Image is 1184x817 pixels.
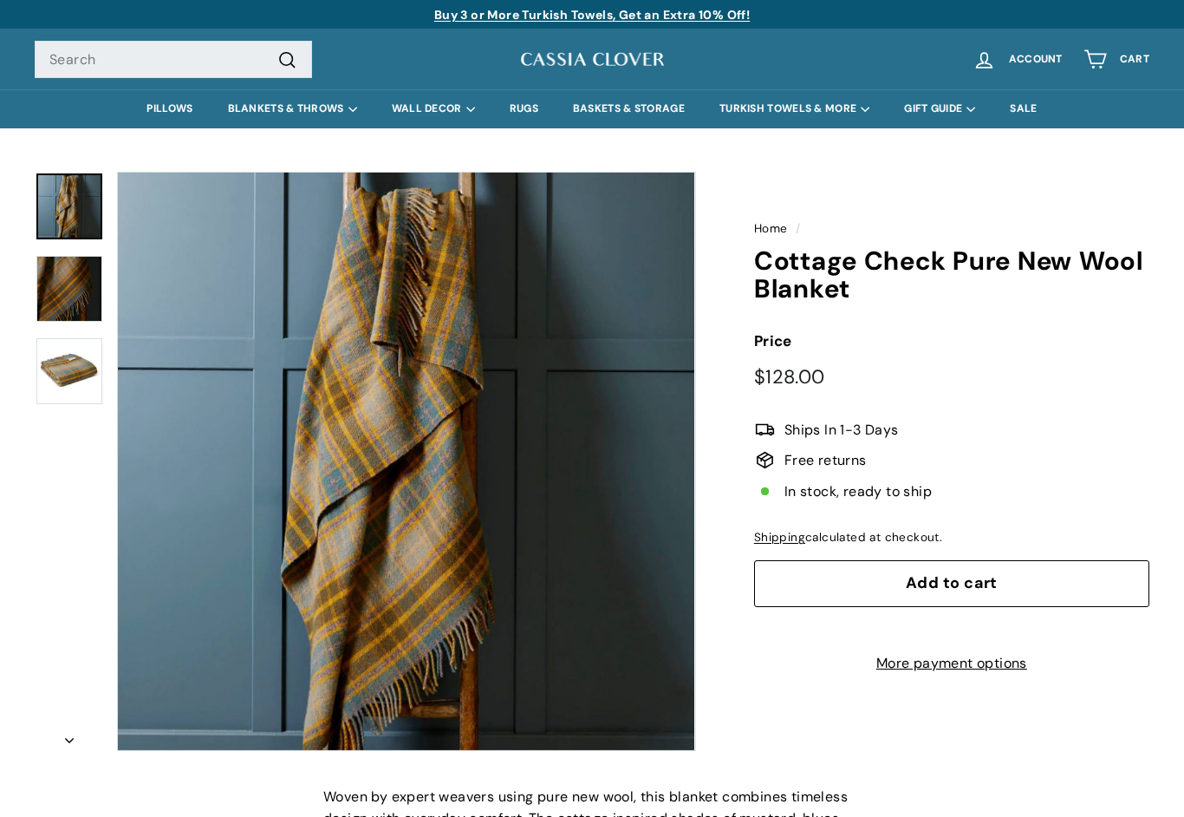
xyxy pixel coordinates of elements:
[211,89,374,128] summary: BLANKETS & THROWS
[784,419,899,441] span: Ships In 1-3 Days
[784,449,867,472] span: Free returns
[1073,34,1160,85] a: Cart
[35,720,104,751] button: Next
[1120,54,1149,65] span: Cart
[754,528,1149,547] div: calculated at checkout.
[962,34,1073,85] a: Account
[754,530,805,545] a: Shipping
[1009,54,1063,65] span: Account
[906,572,998,593] span: Add to cart
[754,364,825,389] span: $128.00
[36,173,102,239] a: Cottage Check Pure New Wool Blanket
[36,338,102,404] img: Cottage Check Pure New Wool Blanket
[754,247,1149,304] h1: Cottage Check Pure New Wool Blanket
[36,256,102,322] img: Cottage Check Pure New Wool Blanket
[35,41,312,79] input: Search
[492,89,556,128] a: RUGS
[754,219,1149,239] nav: breadcrumbs
[754,560,1149,607] button: Add to cart
[556,89,702,128] a: BASKETS & STORAGE
[374,89,492,128] summary: WALL DECOR
[702,89,887,128] summary: TURKISH TOWELS & MORE
[754,221,788,236] a: Home
[754,652,1149,675] a: More payment options
[754,330,1149,353] label: Price
[784,480,932,503] span: In stock, ready to ship
[129,89,210,128] a: PILLOWS
[992,89,1054,128] a: SALE
[791,221,804,236] span: /
[434,7,750,23] a: Buy 3 or More Turkish Towels, Get an Extra 10% Off!
[887,89,992,128] summary: GIFT GUIDE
